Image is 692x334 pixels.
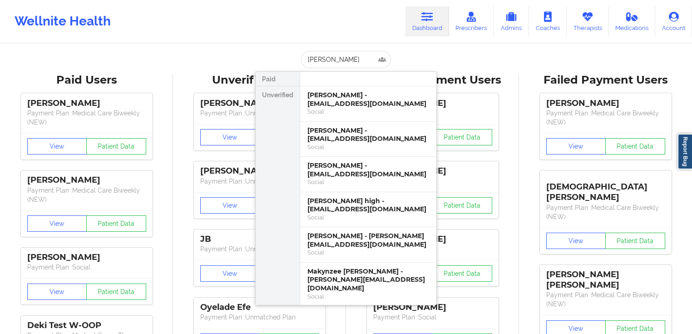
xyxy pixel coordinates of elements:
[307,143,429,151] div: Social
[525,73,686,87] div: Failed Payment Users
[605,138,665,155] button: Patient Data
[200,109,319,118] p: Payment Plan : Unmatched Plan
[27,284,87,300] button: View
[546,290,665,309] p: Payment Plan : Medical Care Biweekly (NEW)
[27,98,146,109] div: [PERSON_NAME]
[609,6,656,36] a: Medications
[546,175,665,203] div: [DEMOGRAPHIC_DATA][PERSON_NAME]
[307,91,429,108] div: [PERSON_NAME] - [EMAIL_ADDRESS][DOMAIN_NAME]
[86,138,146,155] button: Patient Data
[200,129,260,145] button: View
[529,6,567,36] a: Coaches
[256,72,300,86] div: Paid
[567,6,609,36] a: Therapists
[179,73,340,87] div: Unverified Users
[546,109,665,127] p: Payment Plan : Medical Care Biweekly (NEW)
[200,234,319,244] div: JB
[27,320,146,331] div: Deki Test W-OOP
[432,129,492,145] button: Patient Data
[677,134,692,169] a: Report Bug
[27,263,146,272] p: Payment Plan : Social
[605,233,665,249] button: Patient Data
[27,109,146,127] p: Payment Plan : Medical Care Biweekly (NEW)
[27,215,87,232] button: View
[307,197,429,214] div: [PERSON_NAME] high - [EMAIL_ADDRESS][DOMAIN_NAME]
[86,215,146,232] button: Patient Data
[200,313,319,322] p: Payment Plan : Unmatched Plan
[307,293,429,300] div: Social
[200,197,260,214] button: View
[405,6,449,36] a: Dashboard
[27,175,146,185] div: [PERSON_NAME]
[432,265,492,282] button: Patient Data
[200,98,319,109] div: [PERSON_NAME]
[307,108,429,115] div: Social
[546,138,606,155] button: View
[546,203,665,221] p: Payment Plan : Medical Care Biweekly (NEW)
[373,302,492,313] div: [PERSON_NAME]
[307,267,429,293] div: Makynzee [PERSON_NAME] - [PERSON_NAME][EMAIL_ADDRESS][DOMAIN_NAME]
[200,302,319,313] div: Oyelade Efe
[546,269,665,290] div: [PERSON_NAME] [PERSON_NAME]
[27,252,146,263] div: [PERSON_NAME]
[449,6,494,36] a: Prescribers
[655,6,692,36] a: Account
[494,6,529,36] a: Admins
[86,284,146,300] button: Patient Data
[373,313,492,322] p: Payment Plan : Social
[307,249,429,256] div: Social
[307,214,429,221] div: Social
[200,166,319,176] div: [PERSON_NAME]
[546,233,606,249] button: View
[307,126,429,143] div: [PERSON_NAME] - [EMAIL_ADDRESS][DOMAIN_NAME]
[6,73,167,87] div: Paid Users
[432,197,492,214] button: Patient Data
[307,178,429,186] div: Social
[27,138,87,155] button: View
[307,161,429,178] div: [PERSON_NAME] - [EMAIL_ADDRESS][DOMAIN_NAME]
[307,232,429,249] div: [PERSON_NAME] - [PERSON_NAME][EMAIL_ADDRESS][DOMAIN_NAME]
[200,244,319,254] p: Payment Plan : Unmatched Plan
[546,98,665,109] div: [PERSON_NAME]
[200,265,260,282] button: View
[27,186,146,204] p: Payment Plan : Medical Care Biweekly (NEW)
[200,177,319,186] p: Payment Plan : Unmatched Plan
